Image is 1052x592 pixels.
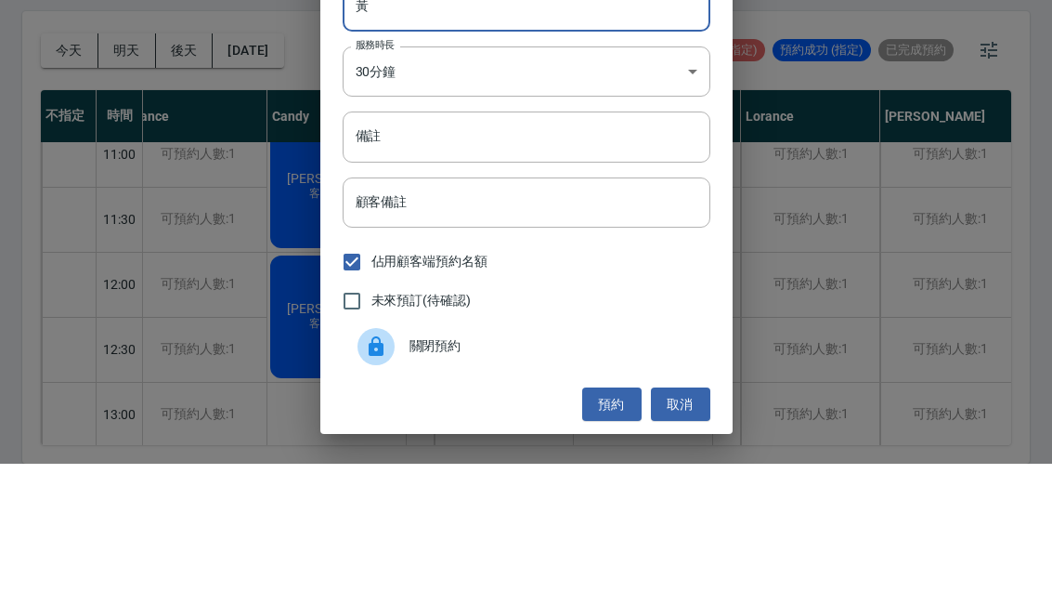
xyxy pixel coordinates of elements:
[356,36,401,50] label: 顧客電話
[582,516,642,550] button: 預約
[409,465,695,484] span: 關閉預約
[371,380,488,400] span: 佔用顧客端預約名額
[343,175,710,225] div: 30分鐘
[356,166,395,180] label: 服務時長
[343,449,710,501] div: 關閉預約
[651,516,710,550] button: 取消
[356,101,401,115] label: 顧客姓名
[371,419,472,439] span: 未來預訂(待確認)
